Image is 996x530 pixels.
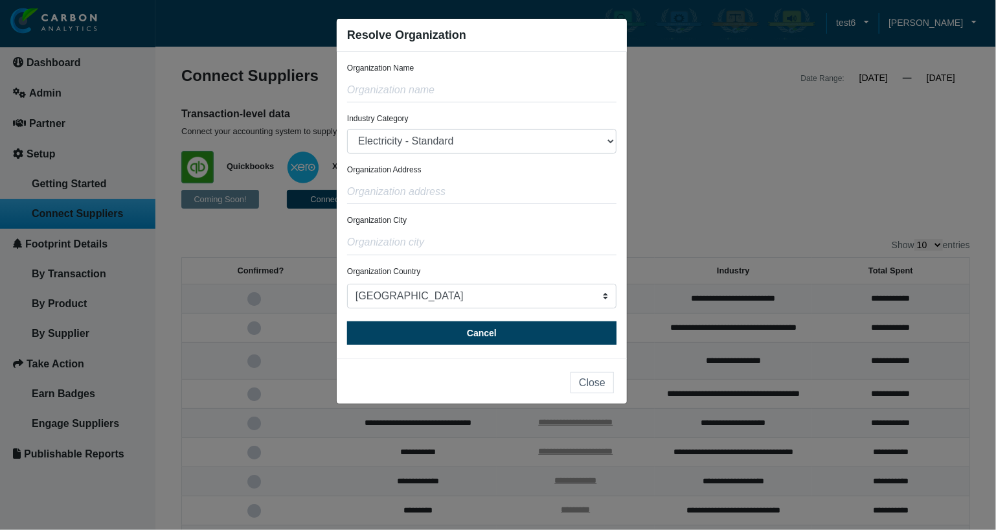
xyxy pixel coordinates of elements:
div: Minimize live chat window [212,6,243,38]
label: Organization Address [347,165,422,174]
div: Navigation go back [14,71,34,91]
input: Organization name [347,78,617,102]
label: Industry Category [347,114,409,123]
h5: Resolve Organization [347,29,466,41]
button: Cancel [347,321,617,345]
span: Cancel [467,328,497,338]
label: Organization Country [347,267,420,276]
button: Close [571,372,614,393]
div: Chat with us now [87,73,237,89]
label: Organization Name [347,63,414,73]
input: Enter your email address [17,158,236,187]
label: Organization City [347,216,407,225]
input: Enter your last name [17,120,236,148]
textarea: Type your message and hit 'Enter' [17,196,236,388]
input: Organization city [347,231,617,255]
input: Organization address [347,179,617,204]
em: Start Chat [176,399,235,417]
